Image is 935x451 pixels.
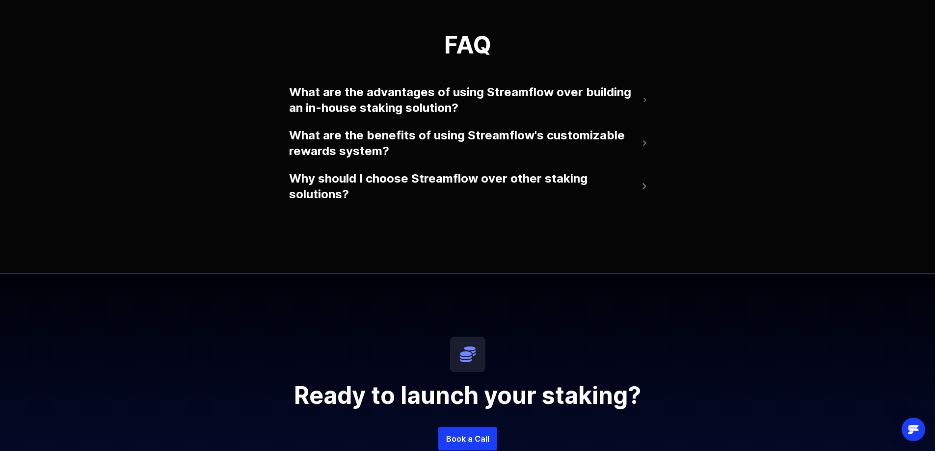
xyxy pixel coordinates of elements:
button: Why should I choose Streamflow over other staking solutions? [289,167,646,206]
div: Open Intercom Messenger [902,418,925,441]
a: Book a Call [438,427,497,451]
img: icon [450,337,485,372]
button: What are the advantages of using Streamflow over building an in-house staking solution? [289,80,646,120]
h3: FAQ [289,33,646,57]
h2: Ready to launch your staking? [232,384,703,407]
button: What are the benefits of using Streamflow's customizable rewards system? [289,124,646,163]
